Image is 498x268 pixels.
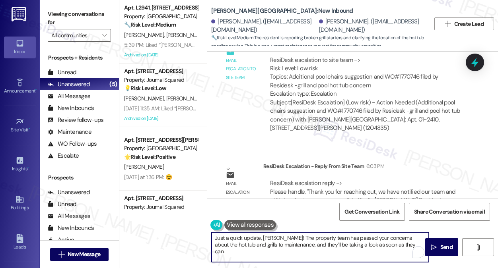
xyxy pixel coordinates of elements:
[124,203,198,211] div: Property: Journal Squared
[124,76,198,84] div: Property: Journal Squared
[226,56,257,82] div: Email escalation to site team
[48,128,91,136] div: Maintenance
[124,194,198,202] div: Apt. [STREET_ADDRESS]
[124,31,166,39] span: [PERSON_NAME]
[48,140,97,148] div: WO Follow-ups
[35,87,37,93] span: •
[475,244,481,251] i: 
[409,203,490,221] button: Share Conversation via email
[123,50,198,60] div: Archived on [DATE]
[48,200,76,208] div: Unread
[344,208,399,216] span: Get Conversation Link
[50,248,109,261] button: New Message
[263,162,469,173] div: ResiDesk Escalation - Reply From Site Team
[166,95,208,102] span: [PERSON_NAME]
[48,104,94,112] div: New Inbounds
[425,238,458,256] button: Send
[107,78,119,91] div: (5)
[124,21,176,28] strong: 🔧 Risk Level: Medium
[29,126,30,131] span: •
[440,243,453,251] span: Send
[123,114,198,123] div: Archived on [DATE]
[51,29,98,42] input: All communities
[212,232,429,262] textarea: To enrich screen reader interactions, please activate Accessibility in Grammarly extension settings
[102,32,107,39] i: 
[124,136,198,144] div: Apt. [STREET_ADDRESS][PERSON_NAME]
[414,208,485,216] span: Share Conversation via email
[48,80,90,89] div: Unanswered
[4,37,36,58] a: Inbox
[58,251,64,258] i: 
[124,12,198,21] div: Property: [GEOGRAPHIC_DATA]
[124,95,166,102] span: [PERSON_NAME]
[124,144,198,152] div: Property: [GEOGRAPHIC_DATA]
[270,179,455,212] div: ResiDesk escalation reply -> Please handle, "Thank you for reaching out, we have notified our tea...
[166,31,208,39] span: [PERSON_NAME]
[124,85,166,92] strong: 💡 Risk Level: Low
[48,8,111,29] label: Viewing conversations for
[48,92,90,100] div: All Messages
[48,188,90,197] div: Unanswered
[48,116,103,124] div: Review follow-ups
[270,56,462,98] div: ResiDesk escalation to site team -> Risk Level: Low risk Topics: Additional pool chairs suggestio...
[124,174,172,181] div: [DATE] at 1:36 PM: 😊
[40,174,119,182] div: Prospects
[48,68,76,77] div: Unread
[434,17,494,30] button: Create Lead
[48,152,79,160] div: Escalate
[445,21,451,27] i: 
[319,17,425,35] div: [PERSON_NAME]. ([EMAIL_ADDRESS][DOMAIN_NAME])
[68,250,100,258] span: New Message
[40,54,119,62] div: Prospects + Residents
[4,232,36,253] a: Leads
[4,115,36,136] a: Site Visit •
[12,7,28,21] img: ResiDesk Logo
[48,224,94,232] div: New Inbounds
[431,244,437,251] i: 
[124,163,164,170] span: [PERSON_NAME]
[226,179,257,205] div: Email escalation reply
[124,153,175,160] strong: 🌟 Risk Level: Positive
[4,154,36,175] a: Insights •
[124,67,198,75] div: Apt. [STREET_ADDRESS]
[364,162,384,170] div: 6:03 PM
[48,236,74,244] div: Active
[27,165,29,170] span: •
[211,34,430,51] span: : The resident is reporting broken grill starters and clarifying the location of the hot tub need...
[211,35,253,41] strong: 🔧 Risk Level: Medium
[211,17,317,35] div: [PERSON_NAME]. ([EMAIL_ADDRESS][DOMAIN_NAME])
[211,7,353,15] b: [PERSON_NAME][GEOGRAPHIC_DATA]: New Inbound
[270,98,462,133] div: Subject: [ResiDesk Escalation] (Low risk) - Action Needed (Additional pool chairs suggestion and ...
[4,193,36,214] a: Buildings
[339,203,405,221] button: Get Conversation Link
[124,4,198,12] div: Apt. L2941, [STREET_ADDRESS][PERSON_NAME]
[48,212,90,220] div: All Messages
[454,20,484,28] span: Create Lead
